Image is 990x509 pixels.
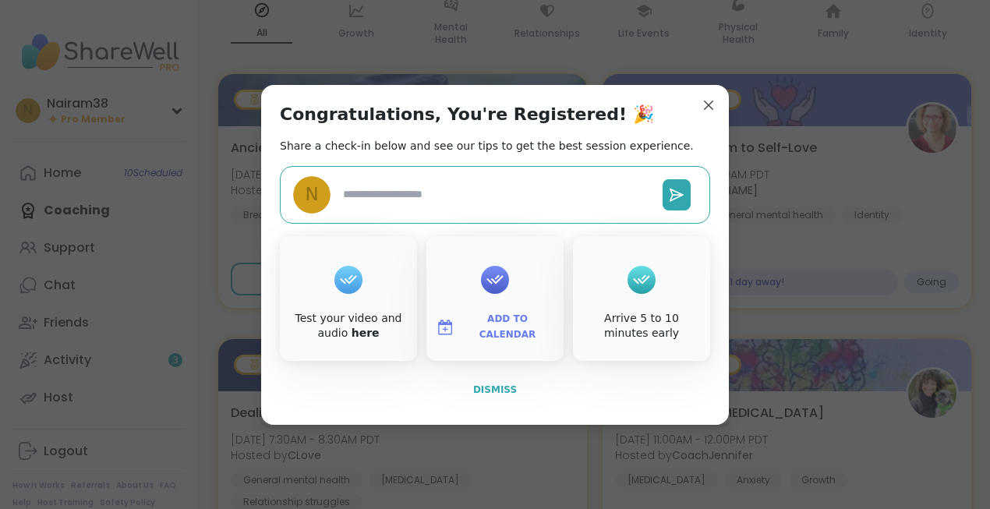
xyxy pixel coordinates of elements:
[430,311,560,344] button: Add to Calendar
[461,312,554,342] span: Add to Calendar
[305,181,318,208] span: N
[576,311,707,341] div: Arrive 5 to 10 minutes early
[280,373,710,406] button: Dismiss
[280,138,694,154] h2: Share a check-in below and see our tips to get the best session experience.
[280,104,654,125] h1: Congratulations, You're Registered! 🎉
[473,384,517,395] span: Dismiss
[352,327,380,339] a: here
[436,318,454,337] img: ShareWell Logomark
[283,311,414,341] div: Test your video and audio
